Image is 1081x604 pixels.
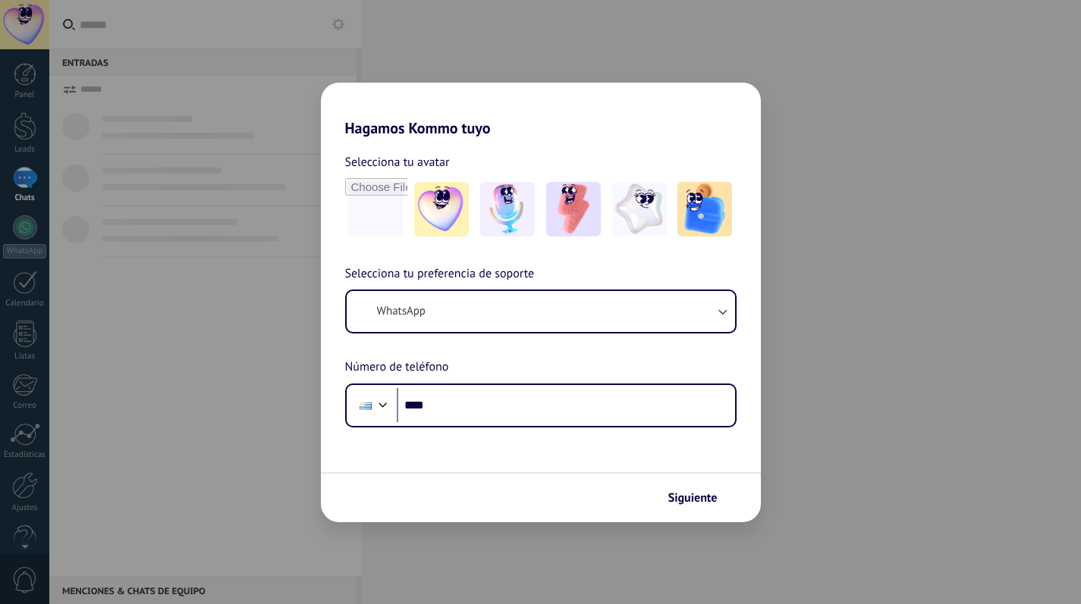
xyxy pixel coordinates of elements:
span: Número de teléfono [345,358,449,377]
img: -4.jpeg [612,182,667,236]
img: -5.jpeg [677,182,732,236]
button: Siguiente [661,485,738,511]
img: -2.jpeg [480,182,535,236]
span: WhatsApp [377,304,426,319]
div: Uruguay: + 598 [351,390,380,421]
span: Selecciona tu avatar [345,152,450,172]
img: -1.jpeg [414,182,469,236]
span: Siguiente [668,493,718,503]
h2: Hagamos Kommo tuyo [321,83,761,137]
button: WhatsApp [347,291,735,332]
img: -3.jpeg [546,182,601,236]
span: Selecciona tu preferencia de soporte [345,264,535,284]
